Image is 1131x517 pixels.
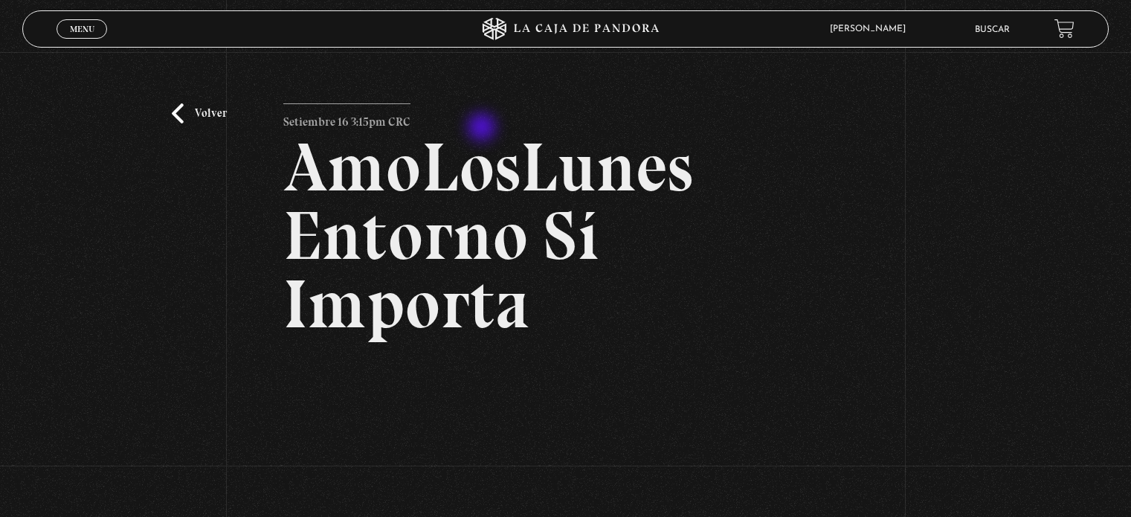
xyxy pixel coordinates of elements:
a: View your shopping cart [1054,19,1074,39]
p: Setiembre 16 3:15pm CRC [283,103,410,133]
a: Buscar [975,25,1010,34]
span: Cerrar [65,37,100,48]
span: [PERSON_NAME] [822,25,921,33]
a: Volver [172,103,227,123]
h2: AmoLosLunes Entorno Sí Importa [283,133,848,338]
span: Menu [70,25,94,33]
